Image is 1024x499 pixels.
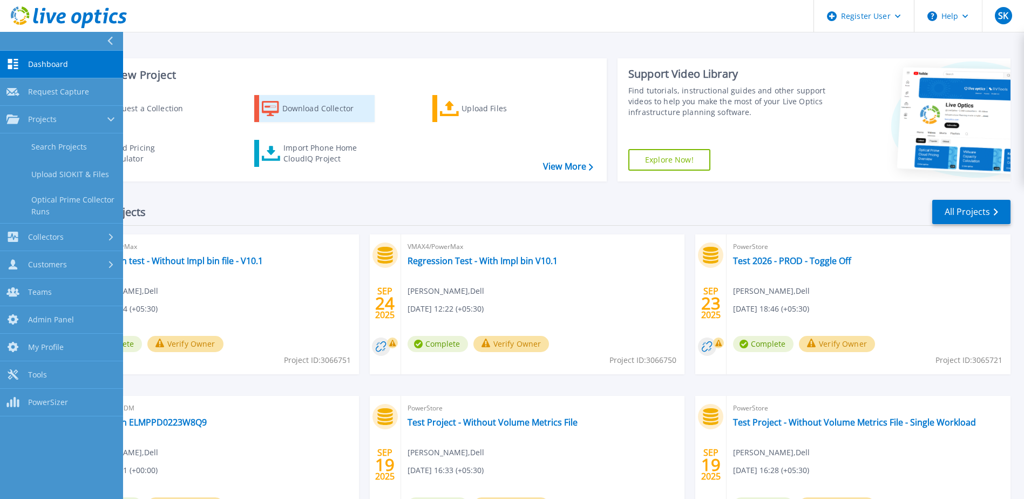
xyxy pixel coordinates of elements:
span: [PERSON_NAME] , Dell [408,285,484,297]
span: VMAX4/PowerMax [408,241,679,253]
span: 19 [375,460,395,469]
a: Upload Files [432,95,553,122]
div: SEP 2025 [375,445,395,484]
div: Support Video Library [628,67,829,81]
span: Collectors [28,232,64,242]
a: Test Project - Without Volume Metrics File [408,417,578,428]
span: Project ID: 3066750 [609,354,676,366]
div: SEP 2025 [701,445,721,484]
button: Verify Owner [147,336,223,352]
a: Test 2026 - PROD - Toggle Off [733,255,851,266]
span: 24 [375,299,395,308]
span: [PERSON_NAME] , Dell [733,285,810,297]
span: Tools [28,370,47,380]
div: Upload Files [462,98,548,119]
span: Customers [28,260,67,269]
div: Import Phone Home CloudIQ Project [283,143,368,164]
span: PowerProtect DM [82,402,352,414]
span: 19 [701,460,721,469]
span: [PERSON_NAME] , Dell [408,447,484,458]
a: All Projects [932,200,1011,224]
span: My Profile [28,342,64,352]
a: Regression test - Without Impl bin file - V10.1 [82,255,263,266]
h3: Start a New Project [77,69,593,81]
span: [DATE] 16:28 (+05:30) [733,464,809,476]
span: 23 [701,299,721,308]
span: PowerStore [733,402,1004,414]
span: PowerStore [408,402,679,414]
div: SEP 2025 [701,284,721,323]
span: PowerSizer [28,397,68,407]
a: Regression ELMPPD0223W8Q9 [82,417,207,428]
div: Request a Collection [107,98,194,119]
span: Admin Panel [28,315,74,325]
span: Teams [28,287,52,297]
span: PowerStore [733,241,1004,253]
a: View More [543,161,593,172]
span: Project ID: 3065721 [935,354,1002,366]
div: Cloud Pricing Calculator [106,143,192,164]
span: SK [998,11,1008,20]
span: VMAX4/PowerMax [82,241,352,253]
span: [DATE] 16:33 (+05:30) [408,464,484,476]
div: Download Collector [282,98,369,119]
span: Complete [733,336,794,352]
span: Project ID: 3066751 [284,354,351,366]
div: SEP 2025 [375,284,395,323]
a: Explore Now! [628,149,710,171]
a: Test Project - Without Volume Metrics File - Single Workload [733,417,976,428]
a: Cloud Pricing Calculator [77,140,197,167]
button: Verify Owner [799,336,875,352]
a: Regression Test - With Impl bin V10.1 [408,255,558,266]
span: Dashboard [28,59,68,69]
span: [DATE] 12:22 (+05:30) [408,303,484,315]
div: Find tutorials, instructional guides and other support videos to help you make the most of your L... [628,85,829,118]
button: Verify Owner [473,336,550,352]
span: Request Capture [28,87,89,97]
a: Request a Collection [77,95,197,122]
span: Complete [408,336,468,352]
a: Download Collector [254,95,375,122]
span: Projects [28,114,57,124]
span: [DATE] 18:46 (+05:30) [733,303,809,315]
span: [PERSON_NAME] , Dell [733,447,810,458]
